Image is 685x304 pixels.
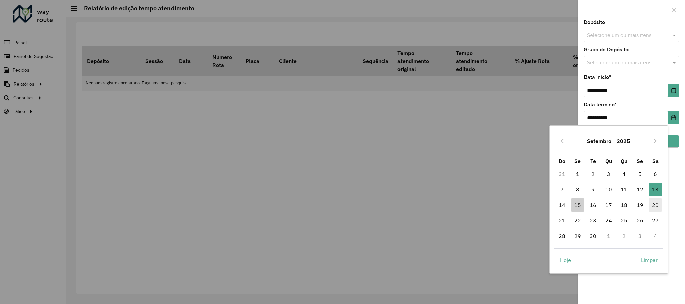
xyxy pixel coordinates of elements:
[571,229,584,243] span: 29
[635,253,663,267] button: Limpar
[616,197,632,212] td: 18
[648,228,663,244] td: 4
[614,133,633,149] button: Choose Year
[570,182,586,197] td: 8
[554,197,570,212] td: 14
[557,136,568,146] button: Previous Month
[601,213,617,228] td: 24
[571,198,584,212] span: 15
[554,182,570,197] td: 7
[605,158,612,164] span: Qu
[571,214,584,227] span: 22
[632,166,648,182] td: 5
[584,133,614,149] button: Choose Month
[549,125,668,274] div: Choose Date
[601,182,617,197] td: 10
[554,228,570,244] td: 28
[559,158,565,164] span: Do
[633,214,647,227] span: 26
[616,166,632,182] td: 4
[586,167,600,181] span: 2
[602,183,615,196] span: 10
[555,214,569,227] span: 21
[585,213,601,228] td: 23
[560,256,571,264] span: Hoje
[601,197,617,212] td: 17
[648,213,663,228] td: 27
[616,182,632,197] td: 11
[633,183,647,196] span: 12
[570,213,586,228] td: 22
[616,228,632,244] td: 2
[648,182,663,197] td: 13
[585,166,601,182] td: 2
[652,158,659,164] span: Sa
[586,183,600,196] span: 9
[632,228,648,244] td: 3
[637,158,643,164] span: Se
[601,228,617,244] td: 1
[649,183,662,196] span: 13
[571,167,584,181] span: 1
[584,73,611,81] label: Data início
[555,198,569,212] span: 14
[617,214,631,227] span: 25
[633,167,647,181] span: 5
[571,183,584,196] span: 8
[590,158,596,164] span: Te
[602,214,615,227] span: 24
[650,136,661,146] button: Next Month
[584,18,605,26] label: Depósito
[584,101,617,109] label: Data término
[586,198,600,212] span: 16
[570,197,586,212] td: 15
[570,228,586,244] td: 29
[585,182,601,197] td: 9
[632,197,648,212] td: 19
[617,167,631,181] span: 4
[555,229,569,243] span: 28
[641,256,658,264] span: Limpar
[602,167,615,181] span: 3
[617,183,631,196] span: 11
[649,198,662,212] span: 20
[601,166,617,182] td: 3
[649,214,662,227] span: 27
[586,214,600,227] span: 23
[584,46,629,54] label: Grupo de Depósito
[632,182,648,197] td: 12
[554,253,577,267] button: Hoje
[617,198,631,212] span: 18
[554,213,570,228] td: 21
[574,158,581,164] span: Se
[633,198,647,212] span: 19
[668,84,679,97] button: Choose Date
[649,167,662,181] span: 6
[668,111,679,124] button: Choose Date
[632,213,648,228] td: 26
[648,166,663,182] td: 6
[570,166,586,182] td: 1
[621,158,627,164] span: Qu
[586,229,600,243] span: 30
[555,183,569,196] span: 7
[585,197,601,212] td: 16
[648,197,663,212] td: 20
[554,166,570,182] td: 31
[585,228,601,244] td: 30
[602,198,615,212] span: 17
[616,213,632,228] td: 25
